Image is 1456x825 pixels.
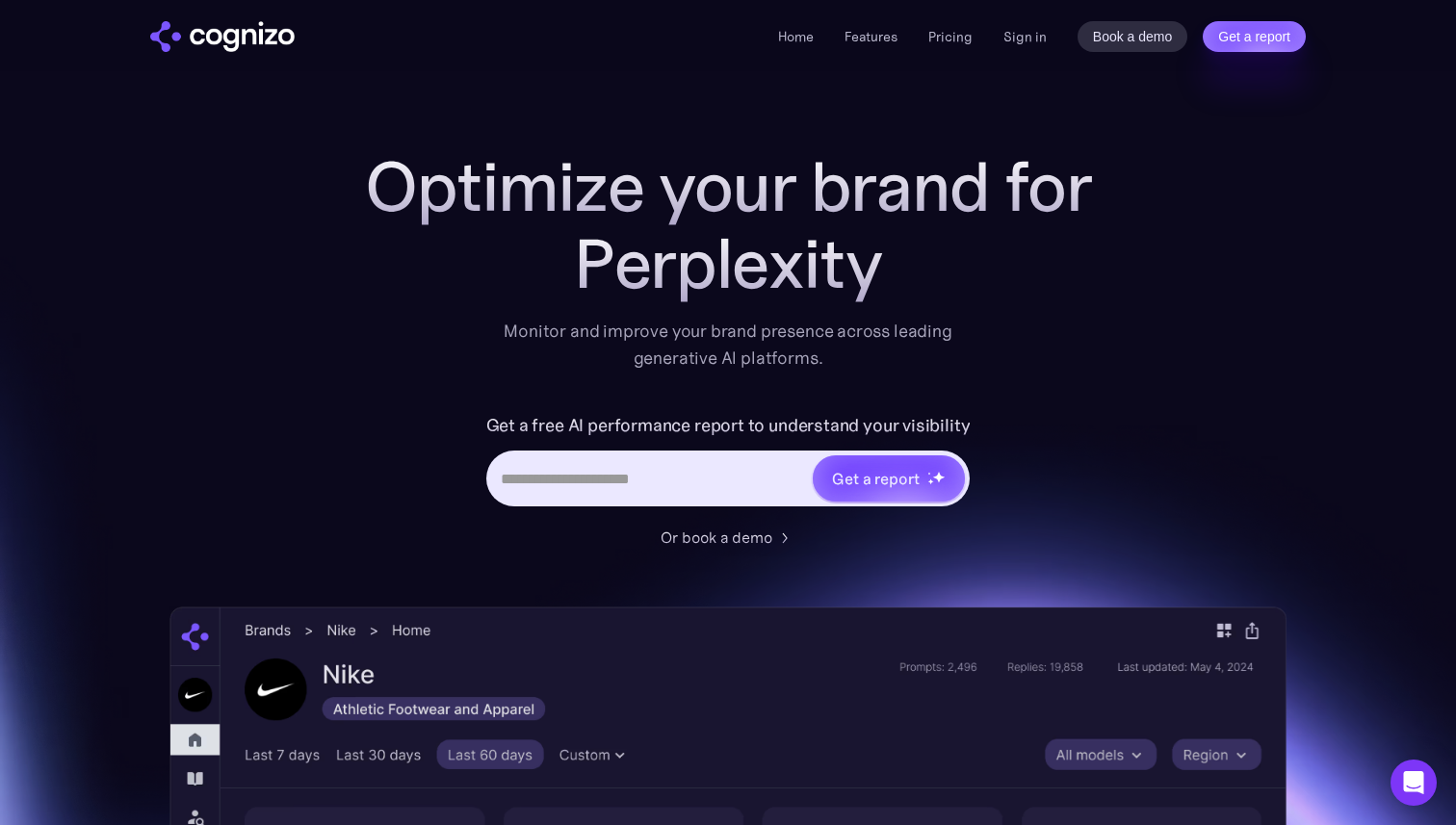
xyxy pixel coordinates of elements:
a: Features [845,28,897,45]
div: Get a report [832,467,919,490]
div: Monitor and improve your brand presence across leading generative AI platforms. [491,318,965,372]
img: star [932,471,945,483]
label: Get a free AI performance report to understand your visibility [486,410,971,441]
a: home [150,21,295,52]
div: Or book a demo [661,526,772,549]
a: Sign in [1003,25,1047,48]
a: Book a demo [1078,21,1188,52]
a: Get a reportstarstarstar [811,453,967,503]
a: Pricing [928,28,973,45]
form: Hero URL Input Form [486,410,971,516]
img: cognizo logo [150,21,295,52]
img: star [927,478,934,485]
div: Perplexity [343,225,1113,302]
h1: Optimize your brand for [343,148,1113,225]
img: star [927,472,930,475]
a: Or book a demo [661,526,795,549]
a: Home [778,28,814,45]
a: Get a report [1203,21,1306,52]
div: Open Intercom Messenger [1391,760,1437,806]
